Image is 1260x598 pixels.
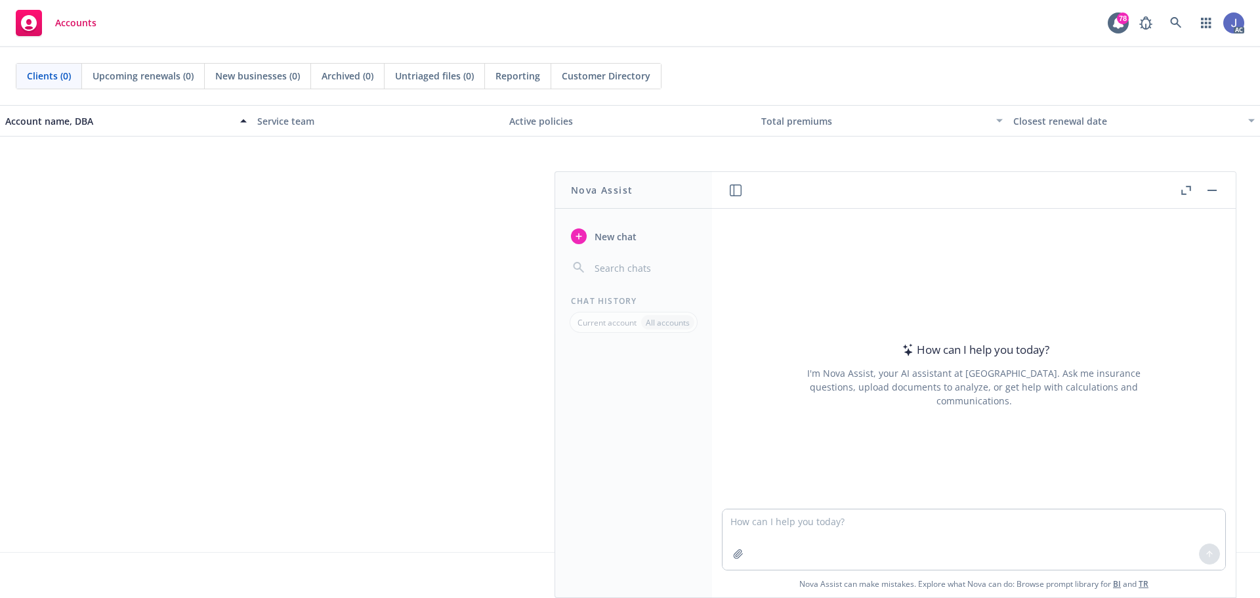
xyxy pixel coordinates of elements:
[215,69,300,83] span: New businesses (0)
[577,317,637,328] p: Current account
[10,5,102,41] a: Accounts
[509,114,751,128] div: Active policies
[1193,10,1219,36] a: Switch app
[555,295,712,307] div: Chat History
[1013,114,1240,128] div: Closest renewal date
[717,570,1230,597] span: Nova Assist can make mistakes. Explore what Nova can do: Browse prompt library for and
[756,105,1008,137] button: Total premiums
[495,69,540,83] span: Reporting
[789,366,1158,408] div: I'm Nova Assist, your AI assistant at [GEOGRAPHIC_DATA]. Ask me insurance questions, upload docum...
[1133,10,1159,36] a: Report a Bug
[646,317,690,328] p: All accounts
[252,105,504,137] button: Service team
[1008,105,1260,137] button: Closest renewal date
[1113,578,1121,589] a: BI
[395,69,474,83] span: Untriaged files (0)
[27,69,71,83] span: Clients (0)
[257,114,499,128] div: Service team
[1223,12,1244,33] img: photo
[93,69,194,83] span: Upcoming renewals (0)
[1139,578,1148,589] a: TR
[761,114,988,128] div: Total premiums
[566,224,702,248] button: New chat
[592,230,637,244] span: New chat
[504,105,756,137] button: Active policies
[5,114,232,128] div: Account name, DBA
[562,69,650,83] span: Customer Directory
[1117,12,1129,24] div: 78
[1163,10,1189,36] a: Search
[322,69,373,83] span: Archived (0)
[592,259,696,277] input: Search chats
[571,183,633,197] h1: Nova Assist
[898,341,1049,358] div: How can I help you today?
[55,18,96,28] span: Accounts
